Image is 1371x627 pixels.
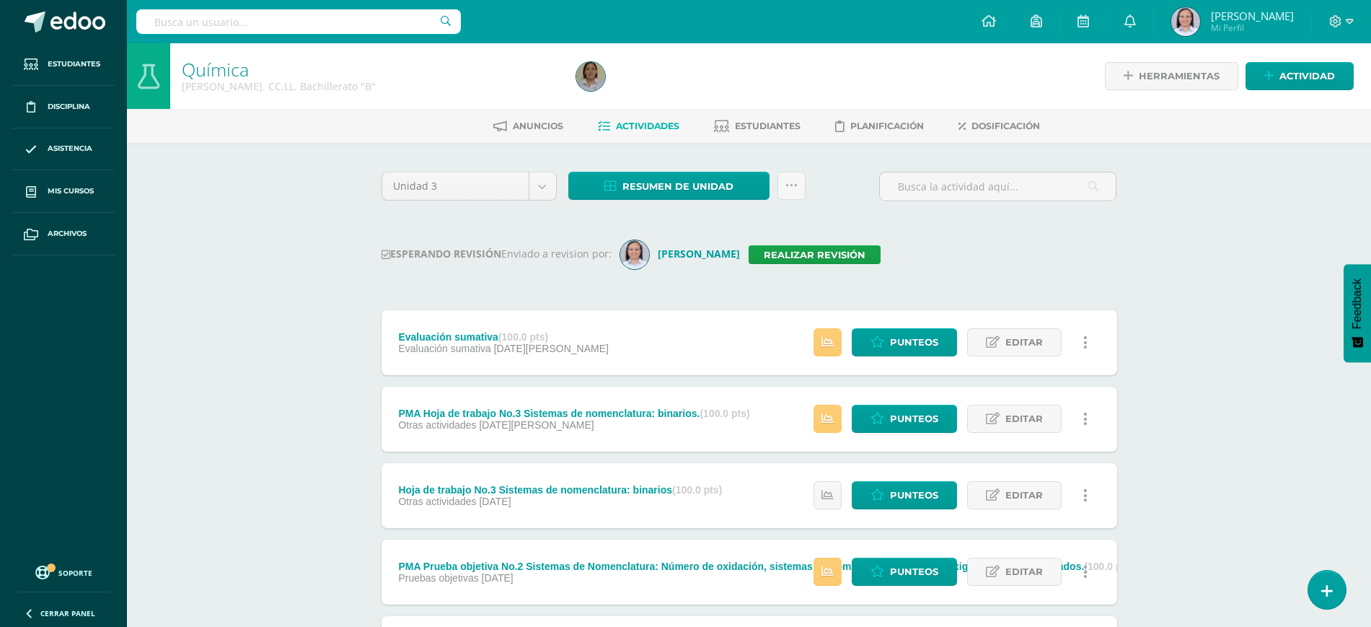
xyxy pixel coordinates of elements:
a: Asistencia [12,128,115,171]
span: Resumen de unidad [622,173,733,200]
a: Archivos [12,213,115,255]
strong: (100.0 pts) [700,408,749,419]
div: Evaluación sumativa [398,331,609,343]
a: Punteos [852,328,957,356]
span: Cerrar panel [40,608,95,618]
a: [PERSON_NAME] [620,247,749,260]
span: Editar [1005,558,1043,585]
span: Estudiantes [735,120,801,131]
strong: ESPERANDO REVISIÓN [382,247,501,260]
span: Unidad 3 [393,172,518,200]
a: Estudiantes [12,43,115,86]
strong: (100.0 pts) [498,331,548,343]
span: Archivos [48,228,87,240]
a: Punteos [852,405,957,433]
a: Dosificación [958,115,1040,138]
span: [DATE][PERSON_NAME] [479,419,594,431]
a: Unidad 3 [382,172,556,200]
span: Dosificación [971,120,1040,131]
a: Disciplina [12,86,115,128]
span: Editar [1005,482,1043,509]
img: 66e9969a22d07c97981884f22bc01d4b.png [620,240,649,269]
span: Pruebas objetivas [398,572,478,584]
img: 362840c0840221cfc42a5058b27e03ff.png [1171,7,1200,36]
span: [DATE][PERSON_NAME] [494,343,609,354]
span: Punteos [890,558,938,585]
span: Disciplina [48,101,90,113]
span: Planificación [850,120,924,131]
span: Punteos [890,482,938,509]
span: Soporte [58,568,92,578]
span: Mi Perfil [1211,22,1294,34]
span: Otras actividades [398,496,476,507]
a: Herramientas [1105,62,1238,90]
a: Estudiantes [714,115,801,138]
span: [PERSON_NAME] [1211,9,1294,23]
span: Estudiantes [48,58,100,70]
span: Editar [1005,405,1043,432]
span: [DATE] [482,572,513,584]
span: [DATE] [479,496,511,507]
strong: [PERSON_NAME] [658,247,740,260]
a: Anuncios [493,115,563,138]
div: Hoja de trabajo No.3 Sistemas de nomenclatura: binarios [398,484,722,496]
a: Actividades [598,115,679,138]
span: Punteos [890,405,938,432]
a: Punteos [852,558,957,586]
a: Planificación [835,115,924,138]
a: Realizar revisión [749,245,881,264]
a: Mis cursos [12,170,115,213]
a: Resumen de unidad [568,172,770,200]
span: Feedback [1351,279,1364,329]
span: Actividades [616,120,679,131]
span: Punteos [890,329,938,356]
div: PMA Prueba objetiva No.2 Sistemas de Nomenclatura: Número de oxidación, sistemas de nomenclatura,... [398,561,1134,572]
span: Otras actividades [398,419,476,431]
span: Anuncios [513,120,563,131]
div: PMA Hoja de trabajo No.3 Sistemas de nomenclatura: binarios. [398,408,749,419]
a: Punteos [852,481,957,509]
span: Herramientas [1139,63,1220,89]
span: Actividad [1279,63,1335,89]
span: Evaluación sumativa [398,343,490,354]
span: Asistencia [48,143,92,154]
a: Actividad [1246,62,1354,90]
input: Busca un usuario... [136,9,461,34]
a: Química [182,57,249,82]
a: Soporte [17,562,110,582]
strong: (100.0 pts) [672,484,722,496]
span: Mis cursos [48,185,94,197]
button: Feedback - Mostrar encuesta [1344,264,1371,362]
div: Quinto Bach. CC.LL. Bachillerato 'B' [182,79,559,93]
span: Enviado a revision por: [501,247,612,260]
img: 1fe84388f205d12683a63f8449f7fc9c.png [576,62,605,91]
input: Busca la actividad aquí... [880,172,1116,201]
h1: Química [182,59,559,79]
span: Editar [1005,329,1043,356]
